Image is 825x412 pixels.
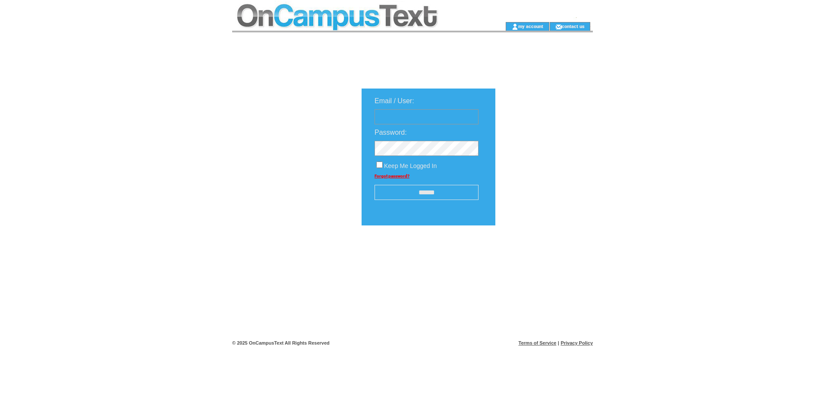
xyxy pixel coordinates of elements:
[519,340,557,345] a: Terms of Service
[520,247,564,258] img: transparent.png
[375,129,407,136] span: Password:
[384,162,437,169] span: Keep Me Logged In
[232,340,330,345] span: © 2025 OnCampusText All Rights Reserved
[518,23,543,29] a: my account
[558,340,559,345] span: |
[512,23,518,30] img: account_icon.gif
[375,97,414,105] span: Email / User:
[562,23,585,29] a: contact us
[555,23,562,30] img: contact_us_icon.gif
[375,174,409,178] a: Forgot password?
[560,340,593,345] a: Privacy Policy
